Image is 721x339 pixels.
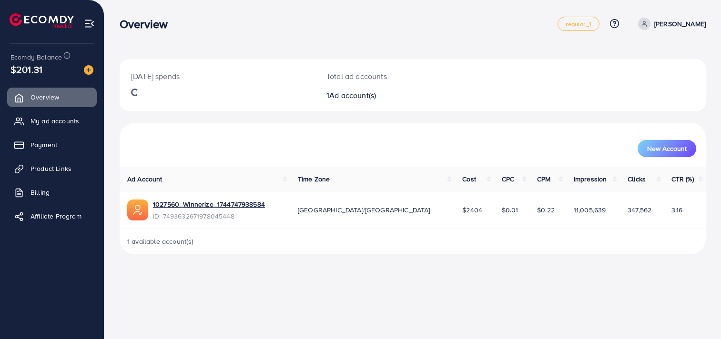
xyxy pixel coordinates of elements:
[30,164,71,173] span: Product Links
[537,174,550,184] span: CPM
[628,174,646,184] span: Clicks
[647,145,687,152] span: New Account
[7,111,97,130] a: My ad accounts
[671,205,683,215] span: 3.16
[638,140,696,157] button: New Account
[84,18,95,29] img: menu
[326,70,450,82] p: Total ad accounts
[634,18,706,30] a: [PERSON_NAME]
[10,52,62,62] span: Ecomdy Balance
[671,174,694,184] span: CTR (%)
[127,174,162,184] span: Ad Account
[654,18,706,30] p: [PERSON_NAME]
[127,237,194,246] span: 1 available account(s)
[462,174,476,184] span: Cost
[298,174,330,184] span: Time Zone
[502,205,518,215] span: $0.01
[30,211,81,221] span: Affiliate Program
[153,211,265,221] span: ID: 7493632671978045448
[566,21,591,27] span: regular_1
[30,140,57,150] span: Payment
[153,199,265,209] a: 1027560_Winnerize_1744747938584
[30,188,50,197] span: Billing
[502,174,514,184] span: CPC
[329,90,376,100] span: Ad account(s)
[462,205,482,215] span: $2404
[7,88,97,107] a: Overview
[326,91,450,100] h2: 1
[537,205,555,215] span: $0.22
[574,205,606,215] span: 11,005,639
[7,183,97,202] a: Billing
[7,135,97,154] a: Payment
[298,205,430,215] span: [GEOGRAPHIC_DATA]/[GEOGRAPHIC_DATA]
[131,70,304,82] p: [DATE] spends
[30,116,79,126] span: My ad accounts
[574,174,607,184] span: Impression
[7,207,97,226] a: Affiliate Program
[628,205,651,215] span: 347,562
[7,159,97,178] a: Product Links
[127,199,148,220] img: ic-ads-acc.e4c84228.svg
[30,92,59,102] span: Overview
[84,65,93,75] img: image
[10,62,42,76] span: $201.31
[558,17,599,31] a: regular_1
[120,17,175,31] h3: Overview
[10,13,74,28] img: logo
